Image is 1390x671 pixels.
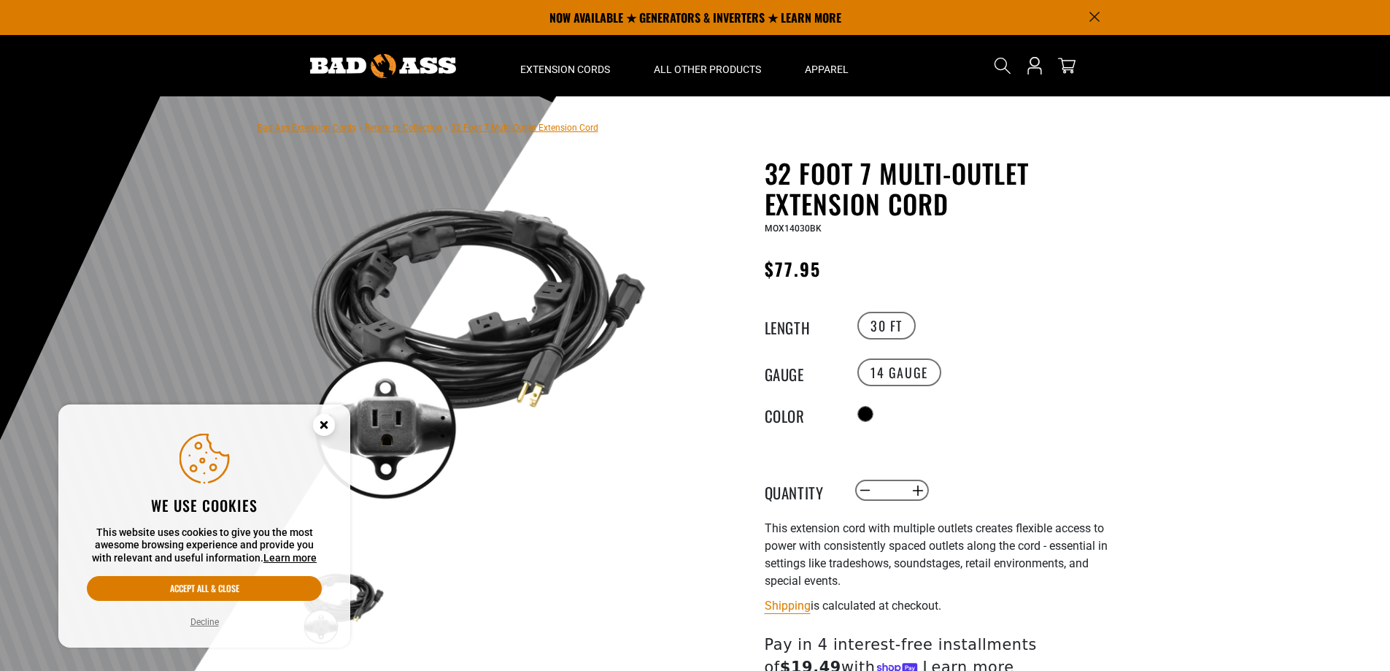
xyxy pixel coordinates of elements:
span: This extension cord with multiple outlets creates flexible access to power with consistently spac... [765,521,1108,588]
span: › [445,123,448,133]
span: MOX14030BK [765,223,822,234]
summary: Extension Cords [498,35,632,96]
button: Decline [186,615,223,629]
span: › [359,123,362,133]
a: Shipping [765,599,811,613]
label: Quantity [765,481,838,500]
img: Bad Ass Extension Cords [310,54,456,78]
aside: Cookie Consent [58,404,350,648]
summary: All Other Products [632,35,783,96]
label: 14 Gauge [857,358,941,386]
span: $77.95 [765,256,821,282]
button: Accept all & close [87,576,322,601]
span: Apparel [805,63,849,76]
nav: breadcrumbs [258,118,598,136]
summary: Search [991,54,1014,77]
div: is calculated at checkout. [765,596,1122,616]
a: Return to Collection [365,123,442,133]
legend: Color [765,404,838,423]
h1: 32 Foot 7 Multi-Outlet Extension Cord [765,158,1122,219]
span: All Other Products [654,63,761,76]
legend: Length [765,316,838,335]
legend: Gauge [765,363,838,382]
summary: Apparel [783,35,870,96]
img: black [301,161,652,513]
p: This website uses cookies to give you the most awesome browsing experience and provide you with r... [87,526,322,565]
h2: We use cookies [87,496,322,515]
a: Bad Ass Extension Cords [258,123,356,133]
span: Extension Cords [520,63,610,76]
a: Learn more [263,552,317,564]
span: 32 Foot 7 Multi-Outlet Extension Cord [451,123,598,133]
label: 30 FT [857,312,916,340]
